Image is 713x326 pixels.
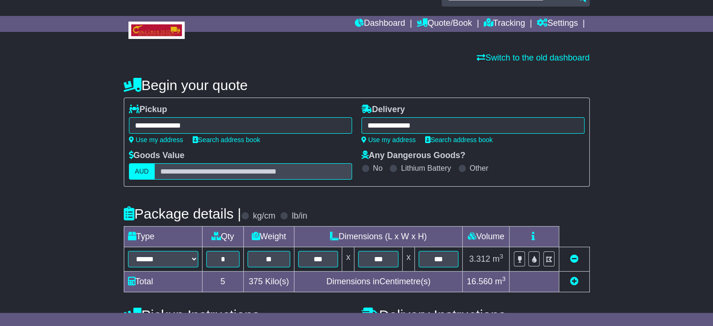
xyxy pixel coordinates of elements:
[502,275,506,282] sup: 3
[243,272,294,292] td: Kilo(s)
[493,254,503,264] span: m
[500,253,503,260] sup: 3
[361,307,590,323] h4: Delivery Instructions
[294,227,462,247] td: Dimensions (L x W x H)
[124,272,202,292] td: Total
[342,247,354,272] td: x
[361,136,416,144] a: Use my address
[495,277,506,286] span: m
[124,227,202,247] td: Type
[248,277,263,286] span: 375
[469,254,490,264] span: 3.312
[355,16,405,32] a: Dashboard
[470,164,488,173] label: Other
[124,307,352,323] h4: Pickup Instructions
[292,211,307,221] label: lb/in
[361,151,465,161] label: Any Dangerous Goods?
[253,211,275,221] label: kg/cm
[129,105,167,115] label: Pickup
[373,164,383,173] label: No
[463,227,510,247] td: Volume
[129,151,185,161] label: Goods Value
[361,105,405,115] label: Delivery
[467,277,493,286] span: 16.560
[417,16,472,32] a: Quote/Book
[129,163,155,180] label: AUD
[202,227,243,247] td: Qty
[537,16,578,32] a: Settings
[402,247,414,272] td: x
[425,136,493,144] a: Search address book
[124,206,241,221] h4: Package details |
[401,164,451,173] label: Lithium Battery
[202,272,243,292] td: 5
[243,227,294,247] td: Weight
[193,136,260,144] a: Search address book
[294,272,462,292] td: Dimensions in Centimetre(s)
[129,136,183,144] a: Use my address
[570,277,578,286] a: Add new item
[484,16,525,32] a: Tracking
[124,77,590,93] h4: Begin your quote
[570,254,578,264] a: Remove this item
[477,53,589,62] a: Switch to the old dashboard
